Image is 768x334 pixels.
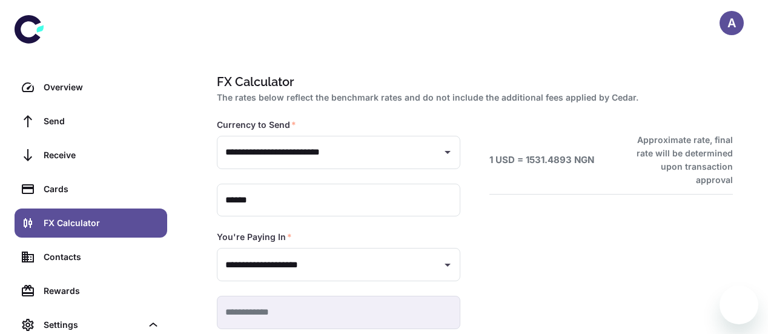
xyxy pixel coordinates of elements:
a: Cards [15,175,167,204]
div: Settings [44,318,142,332]
a: Overview [15,73,167,102]
label: You're Paying In [217,231,292,243]
div: Rewards [44,284,160,298]
h6: Approximate rate, final rate will be determined upon transaction approval [623,133,733,187]
button: Open [439,256,456,273]
button: A [720,11,744,35]
a: Rewards [15,276,167,306]
label: Currency to Send [217,119,296,131]
a: FX Calculator [15,209,167,238]
div: Receive [44,149,160,162]
iframe: Button to launch messaging window [720,286,758,324]
h1: FX Calculator [217,73,728,91]
div: Contacts [44,250,160,264]
h6: 1 USD = 1531.4893 NGN [489,153,594,167]
a: Send [15,107,167,136]
div: Cards [44,182,160,196]
div: Overview [44,81,160,94]
a: Receive [15,141,167,170]
div: Send [44,115,160,128]
a: Contacts [15,242,167,272]
div: FX Calculator [44,216,160,230]
button: Open [439,144,456,161]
